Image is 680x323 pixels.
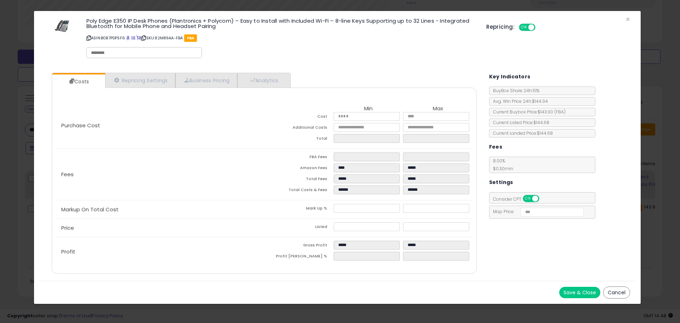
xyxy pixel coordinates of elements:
h5: Fees [489,143,503,151]
span: Current Listed Price: $144.68 [489,119,549,126]
a: Business Pricing [175,73,237,88]
h5: Settings [489,178,513,187]
td: Mark Up % [264,204,334,215]
span: ON [523,196,532,202]
span: FBA [184,34,197,42]
td: Total Fees [264,174,334,185]
td: Additional Costs [264,123,334,134]
span: Map Price: [489,208,584,215]
span: ON [520,24,528,30]
h3: Poly Edge E350 IP Desk Phones (Plantronics + Polycom) – Easy to Install with Included Wi-Fi – 8-l... [86,18,476,29]
p: Fees [56,172,264,177]
span: $143.90 [538,109,566,115]
p: ASIN: B0B7PDPSF6 | SKU: 82M89AA-FBA [86,32,476,44]
button: Cancel [603,286,630,299]
span: OFF [538,196,549,202]
span: × [625,14,630,24]
td: Gross Profit [264,241,334,252]
p: Purchase Cost [56,123,264,128]
p: Price [56,225,264,231]
span: Current Landed Price: $144.68 [489,130,553,136]
a: Repricing Settings [105,73,175,88]
a: Costs [52,74,104,89]
td: Listed [264,222,334,233]
span: $0.30 min [489,166,513,172]
span: 8.00 % [489,158,513,172]
h5: Key Indicators [489,72,531,81]
h5: Repricing: [486,24,515,30]
a: Analytics [237,73,290,88]
td: Total [264,134,334,145]
th: Min [334,106,403,112]
span: Avg. Win Price 24h: $144.94 [489,98,548,104]
a: BuyBox page [126,35,130,41]
p: Markup On Total Cost [56,207,264,212]
span: Consider CPT: [489,196,549,202]
img: 61O23O7MRuL._SL60_.jpg [52,18,74,35]
span: ( FBA ) [554,109,566,115]
td: Cost [264,112,334,123]
td: Total Costs & Fees [264,185,334,196]
a: All offer listings [131,35,135,41]
button: Save & Close [559,287,600,298]
td: Profit [PERSON_NAME] % [264,252,334,263]
span: OFF [534,24,546,30]
p: Profit [56,249,264,255]
td: Amazon Fees [264,163,334,174]
span: BuyBox Share 24h: 51% [489,88,539,94]
span: Current Buybox Price: [489,109,566,115]
th: Max [403,106,472,112]
a: Your listing only [136,35,140,41]
td: FBA Fees [264,152,334,163]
